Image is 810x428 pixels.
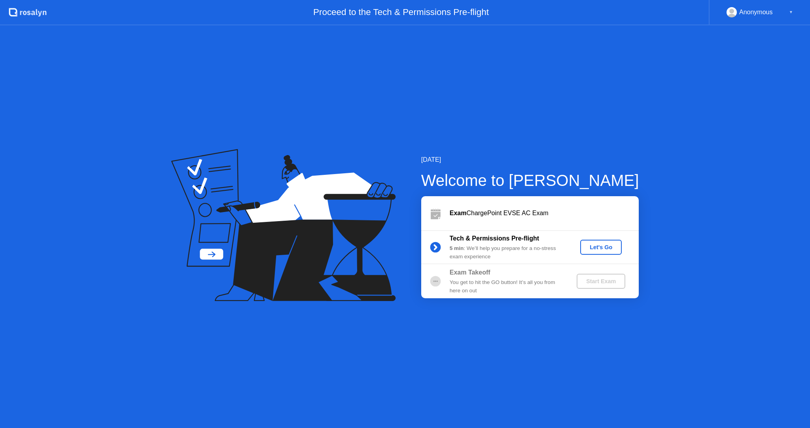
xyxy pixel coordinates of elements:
[421,155,639,165] div: [DATE]
[580,240,622,255] button: Let's Go
[580,278,622,284] div: Start Exam
[789,7,793,17] div: ▼
[450,278,564,295] div: You get to hit the GO button! It’s all you from here on out
[583,244,619,250] div: Let's Go
[421,169,639,192] div: Welcome to [PERSON_NAME]
[450,244,564,261] div: : We’ll help you prepare for a no-stress exam experience
[450,210,467,216] b: Exam
[450,235,539,242] b: Tech & Permissions Pre-flight
[577,274,625,289] button: Start Exam
[739,7,773,17] div: Anonymous
[450,269,490,276] b: Exam Takeoff
[450,245,464,251] b: 5 min
[450,208,639,218] div: ChargePoint EVSE AC Exam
